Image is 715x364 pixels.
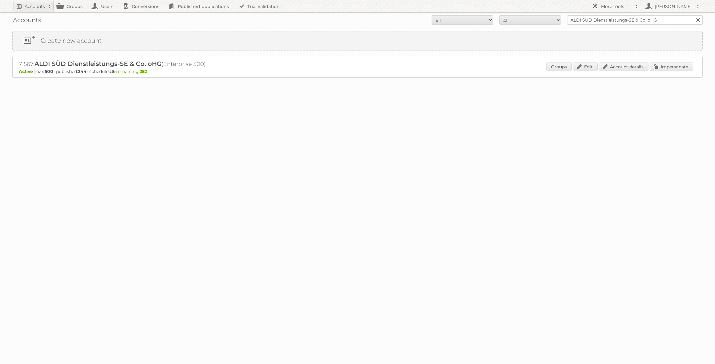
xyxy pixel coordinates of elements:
[112,69,115,74] strong: 5
[546,63,572,71] a: Groups
[573,63,598,71] a: Edit
[116,69,147,74] span: remaining:
[19,69,696,74] p: max: - published: - scheduled: -
[13,31,702,50] a: Create new account
[45,69,53,74] strong: 500
[653,3,693,10] h2: [PERSON_NAME]
[140,69,147,74] strong: 252
[601,3,632,10] h2: More tools
[35,60,161,67] span: ALDI SÜD Dienstleistungs-SE & Co. oHG
[650,63,693,71] a: Impersonate
[599,63,648,71] a: Account details
[19,69,35,74] span: Active
[78,69,87,74] strong: 244
[19,60,234,68] h2: 71567: (Enterprise 500)
[25,3,45,10] h2: Accounts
